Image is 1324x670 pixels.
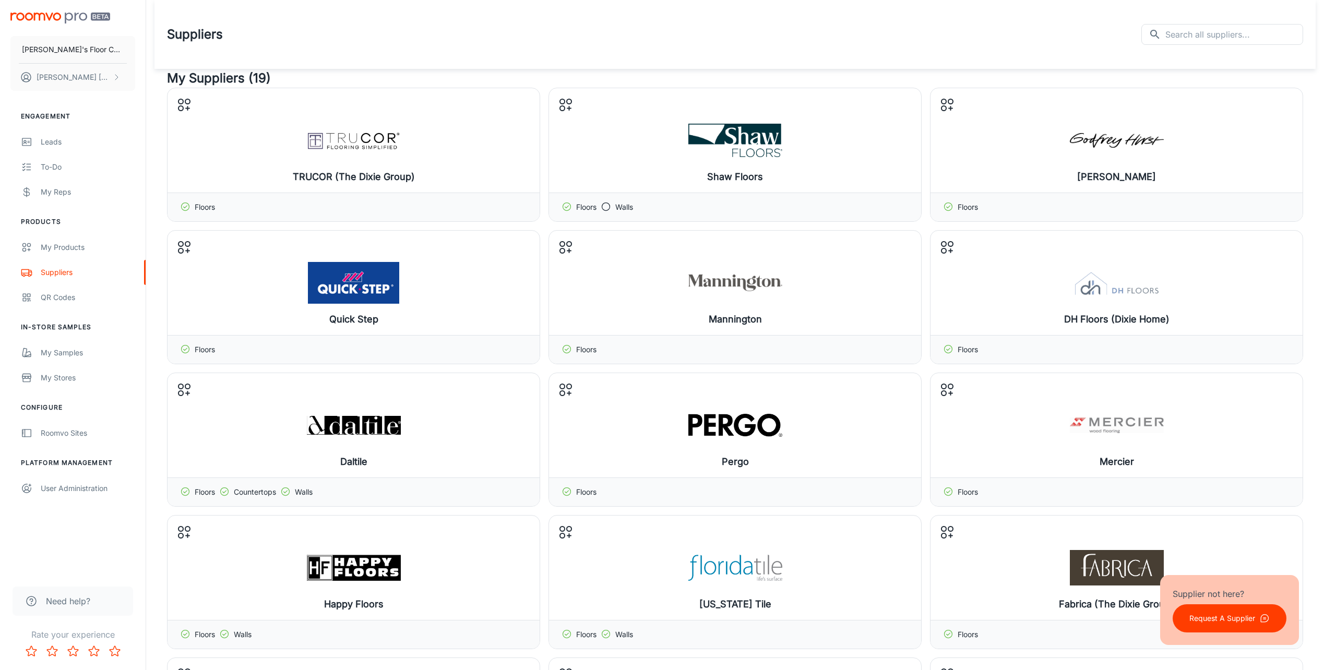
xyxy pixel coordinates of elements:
p: Walls [615,629,633,640]
p: Floors [958,201,978,213]
p: Walls [295,486,313,498]
h4: My Suppliers (19) [167,69,1303,88]
div: My Stores [41,372,135,384]
button: Rate 3 star [63,641,84,662]
div: QR Codes [41,292,135,303]
p: Floors [195,344,215,355]
button: Rate 5 star [104,641,125,662]
div: My Samples [41,347,135,358]
p: Rate your experience [8,628,137,641]
p: Supplier not here? [1173,588,1286,600]
p: Floors [576,344,597,355]
div: Roomvo Sites [41,427,135,439]
button: [PERSON_NAME]'s Floor Covering [10,36,135,63]
p: Floors [958,486,978,498]
div: My Reps [41,186,135,198]
p: Floors [958,344,978,355]
h1: Suppliers [167,25,223,44]
p: Walls [615,201,633,213]
p: [PERSON_NAME]'s Floor Covering [22,44,124,55]
p: Floors [195,629,215,640]
div: My Products [41,242,135,253]
div: User Administration [41,483,135,494]
div: Suppliers [41,267,135,278]
p: Floors [195,486,215,498]
p: Floors [195,201,215,213]
div: Leads [41,136,135,148]
p: Floors [576,201,597,213]
button: Request A Supplier [1173,604,1286,632]
p: Walls [234,629,252,640]
input: Search all suppliers... [1165,24,1303,45]
p: Floors [576,629,597,640]
p: Floors [576,486,597,498]
p: Countertops [234,486,276,498]
button: [PERSON_NAME] [PERSON_NAME] [10,64,135,91]
div: To-do [41,161,135,173]
button: Rate 2 star [42,641,63,662]
span: Need help? [46,595,90,607]
button: Rate 4 star [84,641,104,662]
img: Roomvo PRO Beta [10,13,110,23]
p: Floors [958,629,978,640]
button: Rate 1 star [21,641,42,662]
p: Request A Supplier [1189,613,1255,624]
p: [PERSON_NAME] [PERSON_NAME] [37,71,110,83]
